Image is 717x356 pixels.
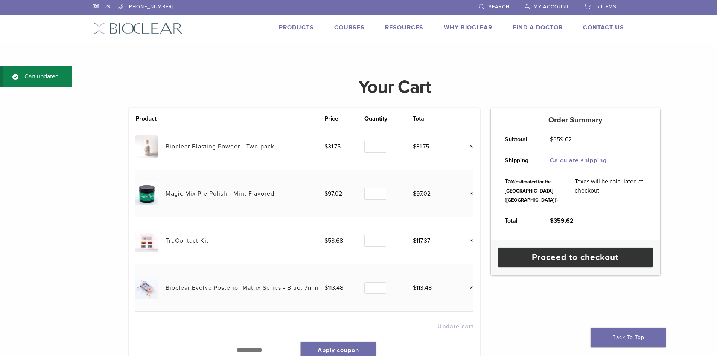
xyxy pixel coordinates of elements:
[324,143,328,150] span: $
[135,135,158,157] img: Bioclear Blasting Powder - Two-pack
[444,24,492,31] a: Why Bioclear
[135,277,158,299] img: Bioclear Evolve Posterior Matrix Series - Blue, 7mm
[385,24,423,31] a: Resources
[324,284,343,292] bdi: 113.48
[464,283,473,293] a: Remove this item
[550,217,554,225] span: $
[93,23,183,34] img: Bioclear
[496,129,542,150] th: Subtotal
[324,190,342,197] bdi: 97.02
[324,114,364,123] th: Price
[550,157,607,164] a: Calculate shipping
[550,136,553,143] span: $
[489,4,510,10] span: Search
[437,324,473,330] button: Update cart
[324,190,328,197] span: $
[324,237,343,244] bdi: 58.68
[550,217,574,225] bdi: 359.62
[324,237,328,244] span: $
[124,78,666,96] h1: Your Cart
[324,143,341,150] bdi: 31.75
[464,189,473,199] a: Remove this item
[464,142,473,151] a: Remove this item
[413,190,416,197] span: $
[364,114,413,123] th: Quantity
[413,284,432,292] bdi: 113.48
[513,24,563,31] a: Find A Doctor
[135,229,158,252] img: TruContact Kit
[496,171,566,210] th: Tax
[166,237,209,244] a: TruContact Kit
[135,182,158,205] img: Magic Mix Pre Polish - Mint Flavored
[324,284,328,292] span: $
[596,4,617,10] span: 5 items
[413,143,416,150] span: $
[413,114,453,123] th: Total
[464,236,473,246] a: Remove this item
[166,284,318,292] a: Bioclear Evolve Posterior Matrix Series - Blue, 7mm
[279,24,314,31] a: Products
[413,237,430,244] bdi: 117.37
[413,284,416,292] span: $
[413,237,416,244] span: $
[166,190,274,197] a: Magic Mix Pre Polish - Mint Flavored
[550,136,572,143] bdi: 359.62
[583,24,624,31] a: Contact Us
[496,210,542,231] th: Total
[413,143,429,150] bdi: 31.75
[534,4,569,10] span: My Account
[498,248,653,267] a: Proceed to checkout
[413,190,431,197] bdi: 97.02
[334,24,365,31] a: Courses
[135,114,166,123] th: Product
[566,171,655,210] td: Taxes will be calculated at checkout
[505,179,558,203] small: (estimated for the [GEOGRAPHIC_DATA] ([GEOGRAPHIC_DATA]))
[496,150,542,171] th: Shipping
[166,143,274,150] a: Bioclear Blasting Powder - Two-pack
[491,116,660,125] h5: Order Summary
[591,328,666,347] a: Back To Top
